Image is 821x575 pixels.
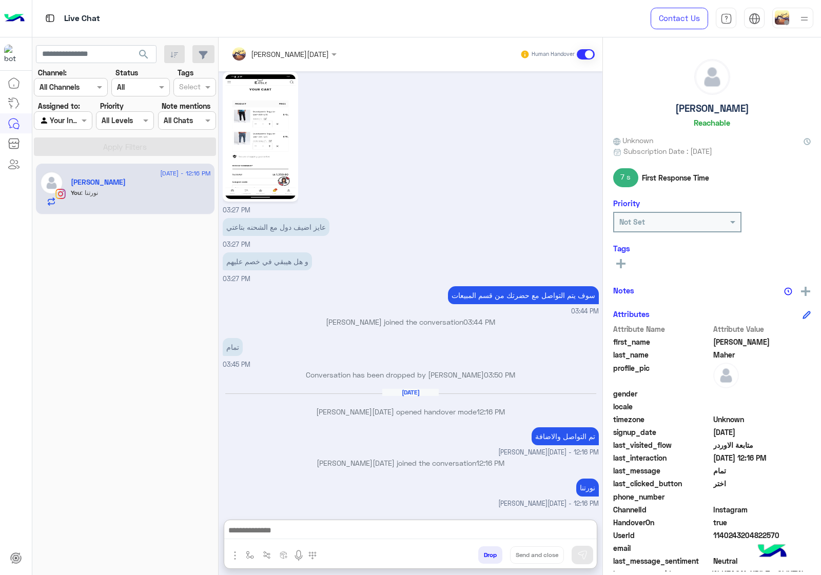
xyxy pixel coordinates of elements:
[713,543,811,553] span: null
[576,479,599,497] p: 29/8/2025, 12:16 PM
[532,50,575,58] small: Human Handover
[613,244,811,253] h6: Tags
[613,135,653,146] span: Unknown
[223,338,243,356] p: 28/8/2025, 3:45 PM
[259,546,276,563] button: Trigger scenario
[675,103,749,114] h5: [PERSON_NAME]
[651,8,708,29] a: Contact Us
[613,286,634,295] h6: Notes
[613,504,711,515] span: ChannelId
[34,137,216,156] button: Apply Filters
[775,10,789,25] img: userImage
[55,189,66,199] img: Instagram
[613,401,711,412] span: locale
[749,13,760,25] img: tab
[382,389,439,396] h6: [DATE]
[713,440,811,450] span: متابعة الاوردر
[246,551,254,559] img: select flow
[613,414,711,425] span: timezone
[713,427,811,438] span: 2025-08-11T06:29:48.269Z
[613,199,640,208] h6: Priority
[695,60,730,94] img: defaultAdmin.png
[178,81,201,94] div: Select
[532,427,599,445] p: 29/8/2025, 12:16 PM
[713,388,811,399] span: null
[713,530,811,541] span: 1140243204822570
[223,361,250,368] span: 03:45 PM
[613,530,711,541] span: UserId
[40,171,63,194] img: defaultAdmin.png
[448,286,599,304] p: 28/8/2025, 3:44 PM
[223,458,599,468] p: [PERSON_NAME][DATE] joined the conversation
[178,67,193,78] label: Tags
[4,45,23,63] img: 713415422032625
[242,546,259,563] button: select flow
[713,465,811,476] span: تمام
[478,546,502,564] button: Drop
[642,172,709,183] span: First Response Time
[798,12,811,25] img: profile
[498,499,599,509] span: [PERSON_NAME][DATE] - 12:16 PM
[613,324,711,334] span: Attribute Name
[713,504,811,515] span: 8
[463,318,495,326] span: 03:44 PM
[138,48,150,61] span: search
[613,478,711,489] span: last_clicked_button
[613,427,711,438] span: signup_date
[81,189,98,196] span: نورتنا
[223,406,599,417] p: [PERSON_NAME][DATE] opened handover mode
[308,551,317,560] img: make a call
[4,8,25,29] img: Logo
[477,407,505,416] span: 12:16 PM
[223,369,599,380] p: Conversation has been dropped by [PERSON_NAME]
[713,478,811,489] span: اختر
[263,551,271,559] img: Trigger scenario
[713,414,811,425] span: Unknown
[713,517,811,528] span: true
[613,388,711,399] span: gender
[280,551,288,559] img: create order
[713,349,811,360] span: Maher
[223,241,250,248] span: 03:27 PM
[623,146,712,156] span: Subscription Date : [DATE]
[44,12,56,25] img: tab
[720,13,732,25] img: tab
[162,101,210,111] label: Note mentions
[577,550,588,560] img: send message
[613,517,711,528] span: HandoverOn
[131,45,157,67] button: search
[498,448,599,458] span: [PERSON_NAME][DATE] - 12:16 PM
[223,206,250,214] span: 03:27 PM
[115,67,138,78] label: Status
[484,370,515,379] span: 03:50 PM
[223,218,329,236] p: 28/8/2025, 3:27 PM
[510,546,564,564] button: Send and close
[613,491,711,502] span: phone_number
[716,8,736,29] a: tab
[38,67,67,78] label: Channel:
[64,12,100,26] p: Live Chat
[223,252,312,270] p: 28/8/2025, 3:27 PM
[276,546,292,563] button: create order
[713,324,811,334] span: Attribute Value
[713,336,811,347] span: Mohamed
[71,178,126,187] h5: Mohamed Maher
[613,309,650,319] h6: Attributes
[160,169,210,178] span: [DATE] - 12:16 PM
[292,549,305,562] img: send voice note
[713,401,811,412] span: null
[476,459,504,467] span: 12:16 PM
[613,452,711,463] span: last_interaction
[100,101,124,111] label: Priority
[713,363,739,388] img: defaultAdmin.png
[713,452,811,463] span: 2025-08-29T09:16:14.65Z
[754,534,790,570] img: hulul-logo.png
[223,275,250,283] span: 03:27 PM
[38,101,80,111] label: Assigned to:
[613,543,711,553] span: email
[223,316,599,327] p: [PERSON_NAME] joined the conversation
[571,307,599,316] span: 03:44 PM
[613,363,711,386] span: profile_pic
[694,118,730,127] h6: Reachable
[613,349,711,360] span: last_name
